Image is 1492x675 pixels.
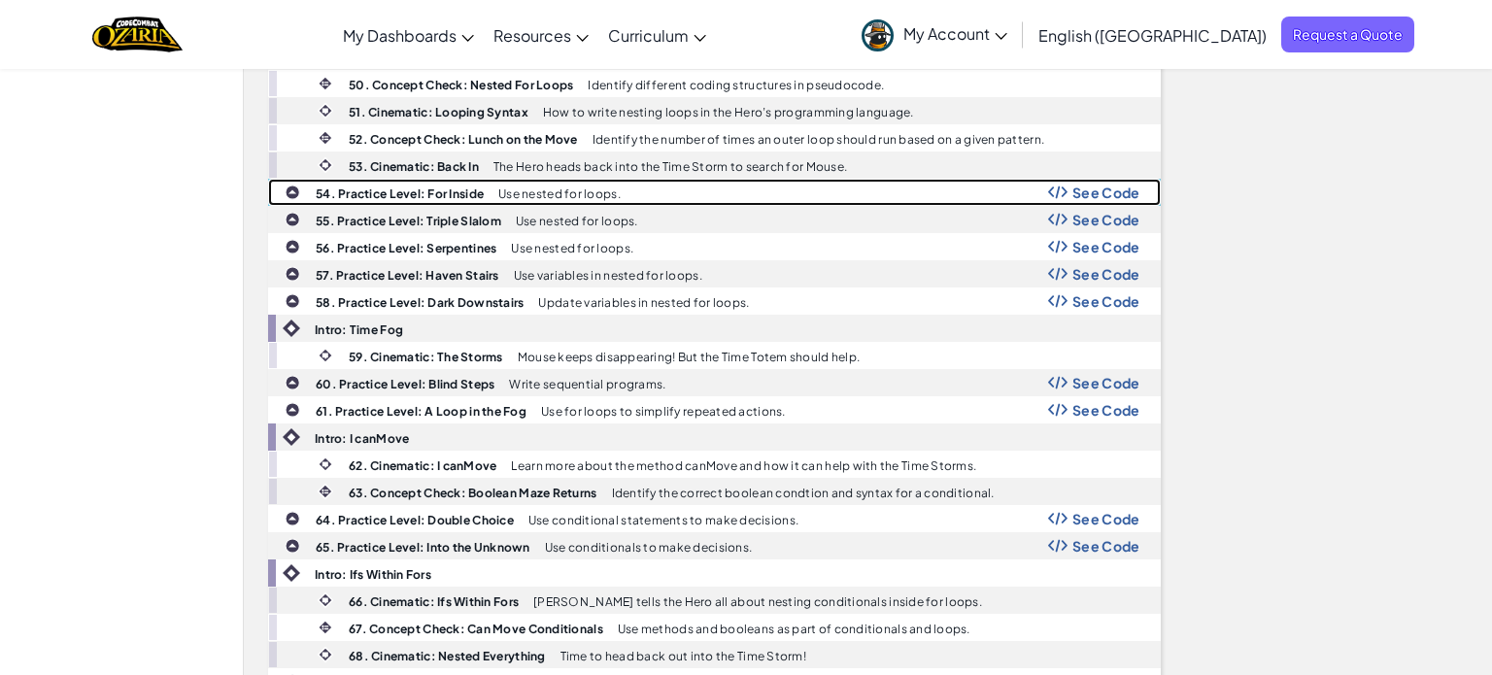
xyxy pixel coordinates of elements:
[343,25,457,46] span: My Dashboards
[268,587,1161,614] a: 66. Cinematic: Ifs Within Fors [PERSON_NAME] tells the Hero all about nesting conditionals inside...
[349,622,603,636] b: 67. Concept Check: Can Move Conditionals
[1048,186,1068,199] img: Show Code Logo
[316,268,499,283] b: 57. Practice Level: Haven Stairs
[285,511,300,526] img: IconPracticeLevel.svg
[317,156,334,174] img: IconCinematic.svg
[317,456,334,473] img: IconCinematic.svg
[285,185,300,200] img: IconPracticeLevel.svg
[516,215,638,227] p: Use nested for loops.
[283,428,300,446] img: IconIntro.svg
[268,396,1161,423] a: 61. Practice Level: A Loop in the Fog Use for loops to simplify repeated actions. Show Code Logo ...
[1072,402,1140,418] span: See Code
[268,152,1161,179] a: 53. Cinematic: Back In The Hero heads back into the Time Storm to search for Mouse.
[317,347,334,364] img: IconCinematic.svg
[268,260,1161,287] a: 57. Practice Level: Haven Stairs Use variables in nested for loops. Show Code Logo See Code
[268,532,1161,559] a: 65. Practice Level: Into the Unknown Use conditionals to make decisions. Show Code Logo See Code
[560,650,806,662] p: Time to head back out into the Time Storm!
[268,124,1161,152] a: 52. Concept Check: Lunch on the Move Identify the number of times an outer loop should run based ...
[493,160,847,173] p: The Hero heads back into the Time Storm to search for Mouse.
[268,451,1161,478] a: 62. Cinematic: I canMove Learn more about the method canMove and how it can help with the Time St...
[268,614,1161,641] a: 67. Concept Check: Can Move Conditionals Use methods and booleans as part of conditionals and loops.
[852,4,1017,65] a: My Account
[349,105,528,119] b: 51. Cinematic: Looping Syntax
[315,322,403,337] b: Intro: Time Fog
[593,133,1044,146] p: Identify the number of times an outer loop should run based on a given pattern.
[1072,293,1140,309] span: See Code
[1048,512,1068,525] img: Show Code Logo
[493,25,571,46] span: Resources
[268,369,1161,396] a: 60. Practice Level: Blind Steps Write sequential programs. Show Code Logo See Code
[349,486,597,500] b: 63. Concept Check: Boolean Maze Returns
[268,233,1161,260] a: 56. Practice Level: Serpentines Use nested for loops. Show Code Logo See Code
[1072,538,1140,554] span: See Code
[285,402,300,418] img: IconPracticeLevel.svg
[518,351,860,363] p: Mouse keeps disappearing! But the Time Totem should help.
[92,15,183,54] img: Home
[528,514,798,526] p: Use conditional statements to make decisions.
[1072,511,1140,526] span: See Code
[618,623,970,635] p: Use methods and booleans as part of conditionals and loops.
[1048,376,1068,389] img: Show Code Logo
[1048,213,1068,226] img: Show Code Logo
[315,431,409,446] b: Intro: I canMove
[317,646,334,663] img: IconCinematic.svg
[608,25,689,46] span: Curriculum
[498,187,621,200] p: Use nested for loops.
[1029,9,1276,61] a: English ([GEOGRAPHIC_DATA])
[1048,240,1068,253] img: Show Code Logo
[545,541,752,554] p: Use conditionals to make decisions.
[903,23,1007,44] span: My Account
[349,350,503,364] b: 59. Cinematic: The Storms
[511,242,633,254] p: Use nested for loops.
[285,239,300,254] img: IconPracticeLevel.svg
[283,564,300,582] img: IconIntro.svg
[316,214,501,228] b: 55. Practice Level: Triple Slalom
[349,458,496,473] b: 62. Cinematic: I canMove
[268,505,1161,532] a: 64. Practice Level: Double Choice Use conditional statements to make decisions. Show Code Logo Se...
[612,487,995,499] p: Identify the correct boolean condtion and syntax for a conditional.
[317,483,334,500] img: IconInteractive.svg
[598,9,716,61] a: Curriculum
[317,75,334,92] img: IconInteractive.svg
[514,269,702,282] p: Use variables in nested for loops.
[1072,266,1140,282] span: See Code
[333,9,484,61] a: My Dashboards
[349,594,519,609] b: 66. Cinematic: Ifs Within Fors
[543,106,914,118] p: How to write nesting loops in the Hero’s programming language.
[1072,185,1140,200] span: See Code
[1072,239,1140,254] span: See Code
[316,186,484,201] b: 54. Practice Level: For Inside
[317,591,334,609] img: IconCinematic.svg
[316,404,526,419] b: 61. Practice Level: A Loop in the Fog
[1072,375,1140,390] span: See Code
[285,212,300,227] img: IconPracticeLevel.svg
[316,295,524,310] b: 58. Practice Level: Dark Downstairs
[509,378,665,390] p: Write sequential programs.
[317,102,334,119] img: IconCinematic.svg
[317,129,334,147] img: IconInteractive.svg
[316,377,494,391] b: 60. Practice Level: Blind Steps
[283,320,300,337] img: IconIntro.svg
[285,538,300,554] img: IconPracticeLevel.svg
[1048,294,1068,308] img: Show Code Logo
[268,641,1161,668] a: 68. Cinematic: Nested Everything Time to head back out into the Time Storm!
[511,459,976,472] p: Learn more about the method canMove and how it can help with the Time Storms.
[317,619,334,636] img: IconInteractive.svg
[1048,403,1068,417] img: Show Code Logo
[538,296,749,309] p: Update variables in nested for loops.
[541,405,786,418] p: Use for loops to simplify repeated actions.
[1072,212,1140,227] span: See Code
[349,132,578,147] b: 52. Concept Check: Lunch on the Move
[862,19,894,51] img: avatar
[316,540,530,555] b: 65. Practice Level: Into the Unknown
[285,293,300,309] img: IconPracticeLevel.svg
[92,15,183,54] a: Ozaria by CodeCombat logo
[316,513,514,527] b: 64. Practice Level: Double Choice
[1048,267,1068,281] img: Show Code Logo
[268,342,1161,369] a: 59. Cinematic: The Storms Mouse keeps disappearing! But the Time Totem should help.
[268,97,1161,124] a: 51. Cinematic: Looping Syntax How to write nesting loops in the Hero’s programming language.
[1281,17,1414,52] a: Request a Quote
[268,206,1161,233] a: 55. Practice Level: Triple Slalom Use nested for loops. Show Code Logo See Code
[268,70,1161,97] a: 50. Concept Check: Nested For Loops Identify different coding structures in pseudocode.
[1038,25,1267,46] span: English ([GEOGRAPHIC_DATA])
